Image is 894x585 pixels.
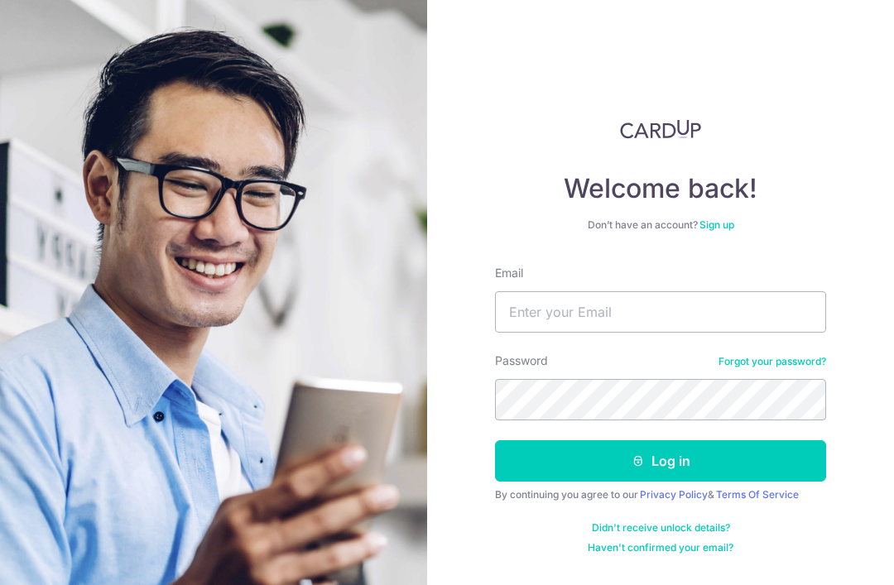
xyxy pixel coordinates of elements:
div: Don’t have an account? [495,218,826,232]
a: Forgot your password? [719,355,826,368]
a: Privacy Policy [640,488,708,501]
label: Email [495,265,523,281]
img: CardUp Logo [620,119,701,139]
a: Haven't confirmed your email? [588,541,733,554]
a: Didn't receive unlock details? [592,521,730,535]
button: Log in [495,440,826,482]
h4: Welcome back! [495,172,826,205]
label: Password [495,352,548,369]
input: Enter your Email [495,291,826,333]
a: Sign up [699,218,734,231]
div: By continuing you agree to our & [495,488,826,501]
a: Terms Of Service [716,488,799,501]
